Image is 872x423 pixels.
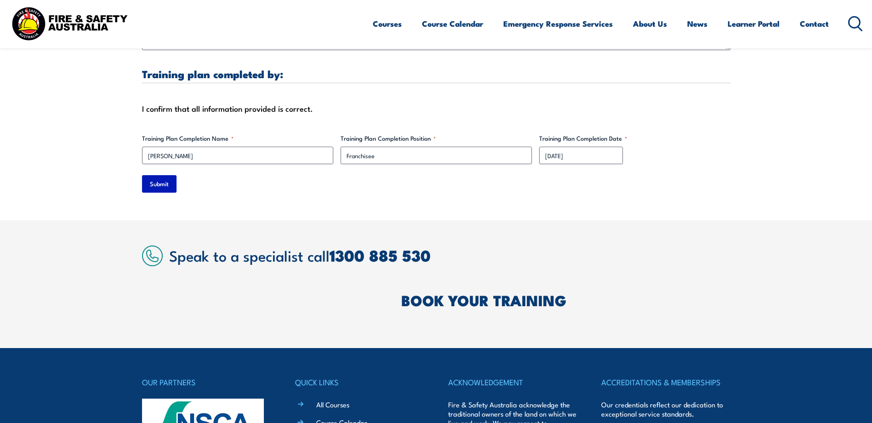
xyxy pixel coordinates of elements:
h4: ACKNOWLEDGEMENT [448,376,577,389]
a: 1300 885 530 [330,243,431,267]
h3: Training plan completed by: [142,69,730,79]
h4: QUICK LINKS [295,376,424,389]
h4: ACCREDITATIONS & MEMBERSHIPS [601,376,730,389]
p: Our credentials reflect our dedication to exceptional service standards. [601,400,730,418]
a: Courses [373,11,402,36]
a: Learner Portal [728,11,780,36]
div: I confirm that all information provided is correct. [142,102,730,115]
a: News [687,11,707,36]
a: Course Calendar [422,11,483,36]
input: dd/mm/yyyy [539,147,623,164]
h2: Speak to a specialist call [169,247,730,263]
a: Emergency Response Services [503,11,613,36]
label: Training Plan Completion Name [142,134,333,143]
label: Training Plan Completion Position [341,134,532,143]
a: Contact [800,11,829,36]
h2: BOOK YOUR TRAINING [401,293,730,306]
label: Training Plan Completion Date [539,134,730,143]
a: About Us [633,11,667,36]
a: All Courses [316,400,349,409]
h4: OUR PARTNERS [142,376,271,389]
input: Submit [142,175,177,193]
